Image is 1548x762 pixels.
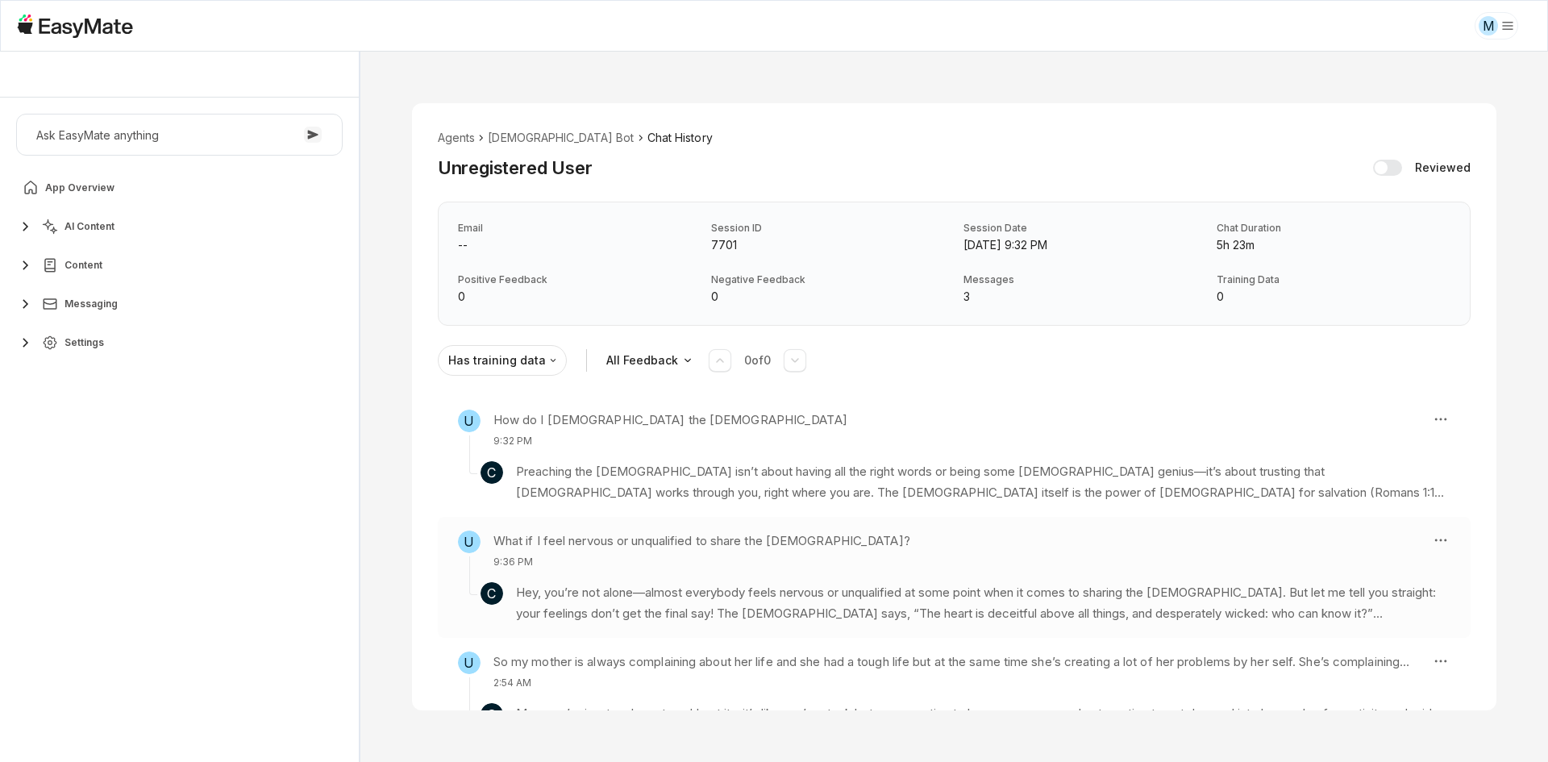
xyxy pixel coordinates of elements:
p: Session ID [711,222,945,235]
div: M [1479,16,1498,35]
span: U [458,652,481,674]
p: Positive Feedback: 0 [458,288,692,306]
button: AI Content [16,210,343,243]
h3: So my mother is always complaining about her life and she had a tough life but at the same time s... [493,652,1418,672]
h3: What if I feel nervous or unqualified to share the [DEMOGRAPHIC_DATA]? [493,531,910,552]
p: Email [458,222,692,235]
button: Content [16,249,343,281]
p: 9:36 PM [493,555,910,569]
button: All Feedback [600,345,702,376]
span: C [481,703,503,726]
p: Hey, you’re not alone—almost everybody feels nervous or unqualified at some point when it comes t... [516,582,1450,625]
span: Content [64,259,102,272]
p: Chat Duration [1217,222,1450,235]
p: Email: -- [458,236,692,254]
span: C [481,461,503,484]
p: 2:54 AM [493,676,1418,690]
p: Training Data [1217,273,1450,286]
li: [DEMOGRAPHIC_DATA] Bot [488,129,634,147]
button: Messaging [16,288,343,320]
p: Negative Feedback: 0 [711,288,945,306]
h3: How do I [DEMOGRAPHIC_DATA] the [DEMOGRAPHIC_DATA] [493,410,847,431]
span: Messaging [64,298,118,310]
p: Has training data [448,352,546,369]
p: Negative Feedback [711,273,945,286]
p: 9:32 PM [493,434,847,448]
h2: Unregistered User [438,153,593,182]
p: Messages: 3 [963,288,1197,306]
p: Session Date [963,222,1197,235]
a: App Overview [16,172,343,204]
p: 0 of 0 [744,352,771,369]
p: Session Date: Sep 1, 2025, 9:32 PM [963,236,1197,254]
span: AI Content [64,220,114,233]
p: Chat Duration: 5h 23m [1217,236,1450,254]
button: Ask EasyMate anything [16,114,343,156]
span: U [458,410,481,432]
button: Has training data [438,345,567,376]
p: Reviewed [1415,159,1471,177]
p: Man, you’re in a tough spot, and I get it—it’s like you’re stuck between wanting to honor your mo... [516,703,1450,746]
span: U [458,531,481,553]
p: Messages [963,273,1197,286]
span: App Overview [45,181,114,194]
p: All Feedback [606,352,678,369]
nav: breadcrumb [438,129,1471,147]
p: Preaching the [DEMOGRAPHIC_DATA] isn’t about having all the right words or being some [DEMOGRAPHI... [516,461,1450,504]
button: Settings [16,327,343,359]
span: Chat History [647,129,713,147]
p: Training Data: 0 [1217,288,1450,306]
li: Agents [438,129,476,147]
p: Session ID: 7701 [711,236,945,254]
span: Settings [64,336,104,349]
p: Positive Feedback [458,273,692,286]
span: C [481,582,503,605]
